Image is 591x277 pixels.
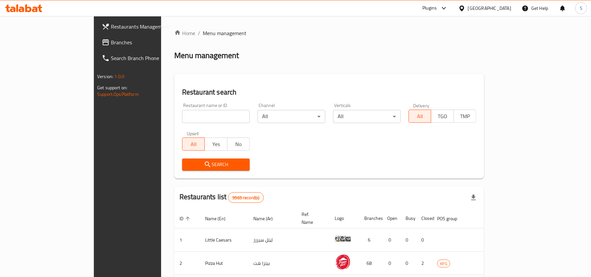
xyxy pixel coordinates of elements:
label: Delivery [413,103,430,108]
span: Search [187,160,244,169]
button: All [182,138,205,151]
span: Yes [207,139,224,149]
td: 0 [416,228,432,252]
span: Name (En) [205,215,234,223]
th: Open [382,208,400,228]
a: Support.OpsPlatform [97,90,139,98]
span: Search Branch Phone [111,54,187,62]
span: 1.0.0 [114,72,124,81]
a: Branches [96,34,193,50]
button: Search [182,159,250,171]
button: Yes [204,138,227,151]
span: TMP [456,112,474,121]
h2: Menu management [174,50,239,61]
td: 0 [382,228,400,252]
td: 2 [416,252,432,275]
input: Search for restaurant name or ID.. [182,110,250,123]
img: Pizza Hut [335,254,351,270]
th: Closed [416,208,432,228]
span: Restaurants Management [111,23,187,31]
span: Menu management [203,29,246,37]
a: Search Branch Phone [96,50,193,66]
td: 0 [400,252,416,275]
th: Logo [329,208,359,228]
td: 68 [359,252,382,275]
span: Get support on: [97,83,127,92]
td: ليتل سيزرز [248,228,296,252]
div: Total records count [228,192,264,203]
span: 9969 record(s) [228,195,263,201]
span: ID [179,215,192,223]
img: Little Caesars [335,230,351,247]
span: Name (Ar) [253,215,281,223]
li: / [198,29,200,37]
h2: Restaurant search [182,87,476,97]
span: TGO [434,112,451,121]
nav: breadcrumb [174,29,484,37]
h2: Restaurants list [179,192,264,203]
span: S [580,5,582,12]
span: All [412,112,429,121]
span: No [230,139,247,149]
div: All [333,110,401,123]
div: Plugins [422,4,437,12]
div: Export file [466,190,481,205]
label: Upsell [187,131,199,136]
div: [GEOGRAPHIC_DATA] [468,5,511,12]
td: بيتزا هت [248,252,296,275]
a: Restaurants Management [96,19,193,34]
td: 0 [400,228,416,252]
td: 0 [382,252,400,275]
button: No [227,138,250,151]
th: Branches [359,208,382,228]
button: TGO [431,110,454,123]
td: Pizza Hut [200,252,248,275]
button: TMP [454,110,476,123]
span: KFG [437,260,450,267]
td: Little Caesars [200,228,248,252]
div: All [258,110,325,123]
span: Branches [111,38,187,46]
span: Ref. Name [302,210,322,226]
span: Version: [97,72,113,81]
td: 6 [359,228,382,252]
button: All [409,110,431,123]
span: POS group [437,215,466,223]
span: All [185,139,202,149]
th: Busy [400,208,416,228]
